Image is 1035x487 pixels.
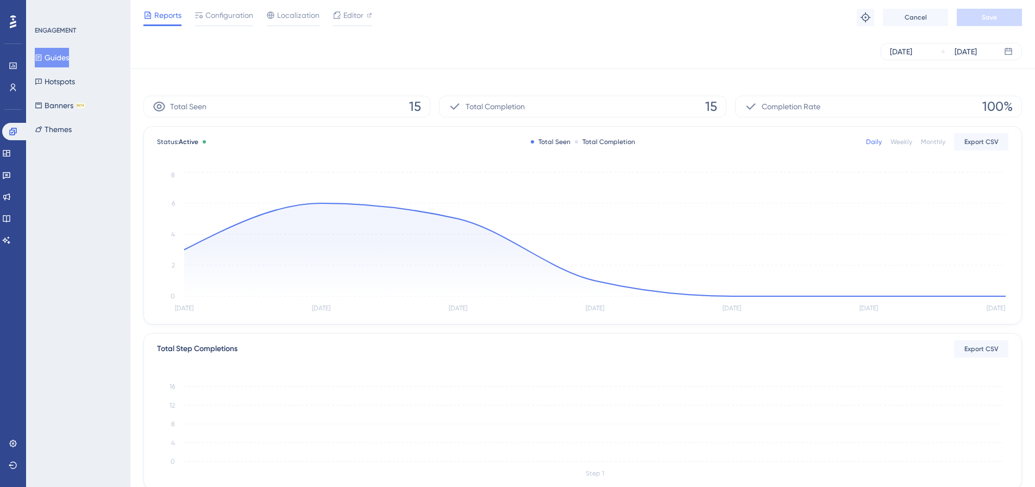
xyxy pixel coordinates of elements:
tspan: 16 [170,383,175,390]
span: Status: [157,138,198,146]
span: Save [982,13,997,22]
tspan: 0 [171,292,175,300]
div: ENGAGEMENT [35,26,76,35]
button: Hotspots [35,72,75,91]
tspan: [DATE] [312,304,330,312]
div: Daily [866,138,882,146]
tspan: Step 1 [586,470,604,477]
button: Export CSV [954,340,1008,358]
div: [DATE] [890,45,912,58]
tspan: 8 [171,420,175,428]
tspan: 8 [171,171,175,179]
tspan: [DATE] [586,304,604,312]
button: BannersBETA [35,96,85,115]
tspan: 2 [172,261,175,269]
tspan: [DATE] [723,304,741,312]
span: Total Seen [170,100,206,113]
tspan: [DATE] [449,304,467,312]
div: [DATE] [955,45,977,58]
tspan: 4 [171,230,175,238]
span: Localization [277,9,319,22]
tspan: 4 [171,439,175,447]
div: Total Seen [531,138,570,146]
tspan: [DATE] [860,304,878,312]
div: Monthly [921,138,945,146]
tspan: 0 [171,458,175,465]
span: Total Completion [466,100,525,113]
tspan: [DATE] [175,304,193,312]
button: Export CSV [954,133,1008,151]
span: Export CSV [964,345,999,353]
span: Export CSV [964,138,999,146]
span: Configuration [205,9,253,22]
span: 15 [409,98,421,115]
div: Total Step Completions [157,342,237,355]
button: Cancel [883,9,948,26]
button: Guides [35,48,69,67]
span: Reports [154,9,181,22]
tspan: 12 [170,402,175,409]
div: BETA [76,103,85,108]
button: Themes [35,120,72,139]
span: 100% [982,98,1013,115]
tspan: [DATE] [987,304,1005,312]
span: 15 [705,98,717,115]
div: Weekly [890,138,912,146]
button: Save [957,9,1022,26]
span: Editor [343,9,363,22]
span: Cancel [905,13,927,22]
div: Total Completion [575,138,635,146]
span: Completion Rate [762,100,820,113]
tspan: 6 [172,199,175,207]
span: Active [179,138,198,146]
